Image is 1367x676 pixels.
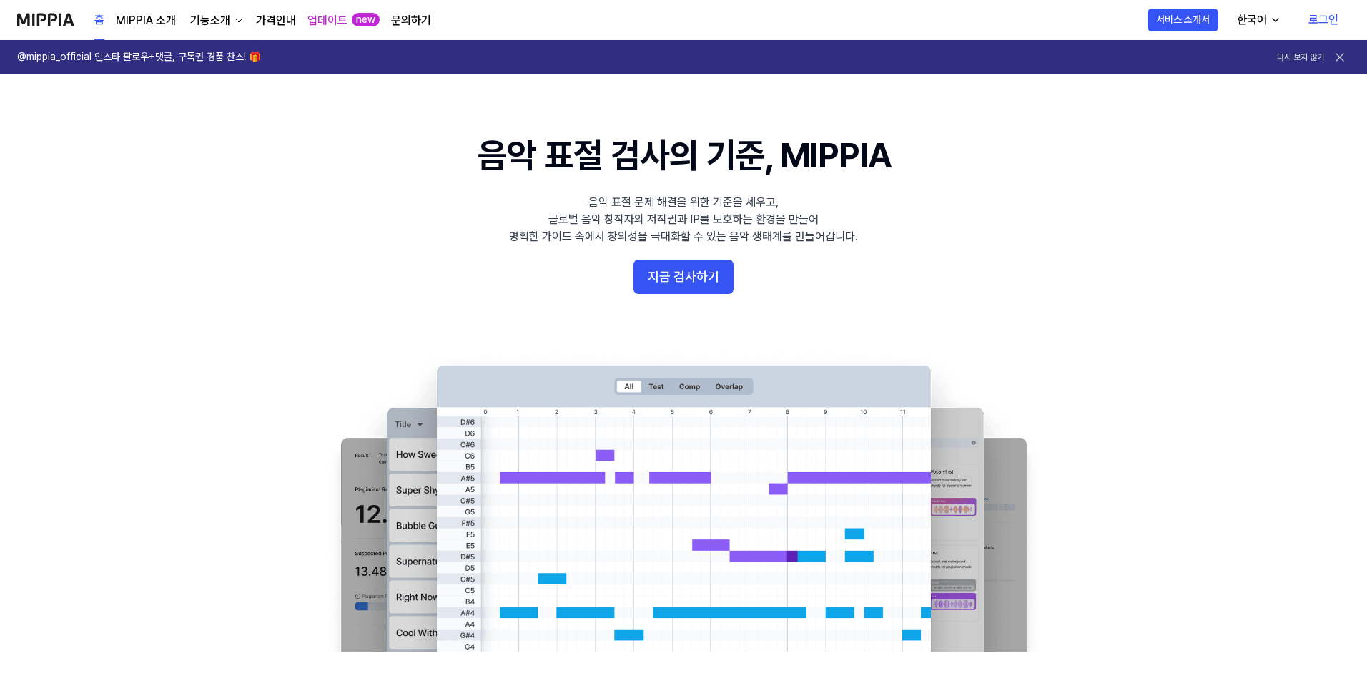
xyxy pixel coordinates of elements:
h1: @mippia_official 인스타 팔로우+댓글, 구독권 경품 찬스! 🎁 [17,50,261,64]
div: 한국어 [1234,11,1270,29]
a: MIPPIA 소개 [116,12,176,29]
div: 음악 표절 문제 해결을 위한 기준을 세우고, 글로벌 음악 창작자의 저작권과 IP를 보호하는 환경을 만들어 명확한 가이드 속에서 창의성을 극대화할 수 있는 음악 생태계를 만들어... [509,194,858,245]
a: 가격안내 [256,12,296,29]
button: 지금 검사하기 [633,260,734,294]
div: new [352,13,380,27]
img: main Image [312,351,1055,652]
button: 기능소개 [187,12,245,29]
a: 문의하기 [391,12,431,29]
div: 기능소개 [187,12,233,29]
h1: 음악 표절 검사의 기준, MIPPIA [478,132,890,180]
button: 서비스 소개서 [1148,9,1218,31]
button: 다시 보지 않기 [1277,52,1324,64]
a: 홈 [94,1,104,40]
a: 업데이트 [307,12,347,29]
button: 한국어 [1225,6,1290,34]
